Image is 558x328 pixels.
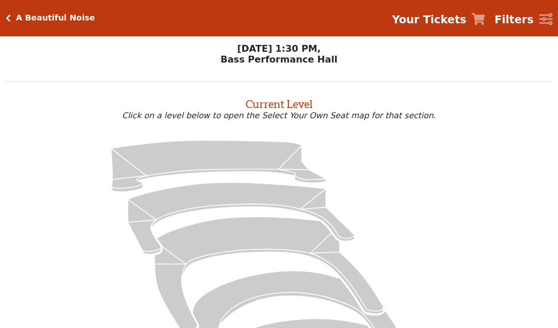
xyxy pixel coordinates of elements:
strong: Filters [494,13,534,26]
h2: Current Level [6,93,553,111]
a: Click here to go back to filters [6,14,11,22]
path: Lower Gallery - Seats Available: 14 [128,182,355,254]
strong: Your Tickets [392,13,466,26]
a: Filters [494,11,552,28]
h5: A Beautiful Noise [16,13,95,23]
a: Your Tickets [392,11,485,28]
p: [DATE] 1:30 PM, Bass Performance Hall [6,43,553,65]
path: Upper Gallery - Seats Available: 262 [111,140,325,192]
p: Click on a level below to open the Select Your Own Seat map for that section. [6,111,553,120]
